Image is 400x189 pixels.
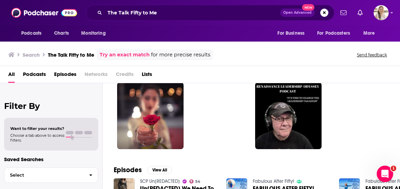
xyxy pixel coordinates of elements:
span: Charts [54,29,69,38]
span: For Business [277,29,304,38]
button: Open AdvancedNew [280,9,315,17]
a: EpisodesView All [114,166,172,174]
p: Saved Searches [4,156,98,163]
span: 54 [195,180,200,183]
button: open menu [359,27,384,40]
span: For Podcasters [317,29,350,38]
span: Networks [85,69,108,83]
a: 54 [189,179,201,184]
span: 1 [391,166,396,171]
img: User Profile [374,5,389,20]
span: More [363,29,375,38]
h3: The Talk Fifty to Me [48,52,94,58]
a: Show notifications dropdown [338,7,349,19]
a: SCP Un[REDACTED] [140,178,180,184]
a: Podcasts [23,69,46,83]
button: Send feedback [355,52,389,58]
button: open menu [273,27,313,40]
a: All [8,69,15,83]
span: Logged in as acquavie [374,5,389,20]
span: New [302,4,314,11]
div: Search podcasts, credits, & more... [86,5,334,21]
iframe: Intercom live chat [377,166,393,182]
h2: Episodes [114,166,142,174]
a: Fabulous After Fifty! [253,178,294,184]
a: Try an exact match [100,51,150,59]
button: open menu [76,27,114,40]
img: Podchaser - Follow, Share and Rate Podcasts [11,6,77,19]
span: Choose a tab above to access filters. [10,133,64,143]
a: Charts [50,27,73,40]
button: open menu [313,27,360,40]
h3: Search [23,52,40,58]
span: Credits [116,69,134,83]
span: Want to filter your results? [10,126,64,131]
span: Podcasts [21,29,41,38]
span: Open Advanced [283,11,312,14]
a: Episodes [54,69,76,83]
input: Search podcasts, credits, & more... [105,7,280,18]
span: for more precise results [151,51,210,59]
button: View All [147,166,172,174]
button: open menu [16,27,50,40]
span: Monitoring [81,29,105,38]
button: Show profile menu [374,5,389,20]
a: Show notifications dropdown [355,7,365,19]
span: Select [4,173,84,177]
h2: Filter By [4,101,98,111]
a: Lists [142,69,152,83]
button: Select [4,167,98,183]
